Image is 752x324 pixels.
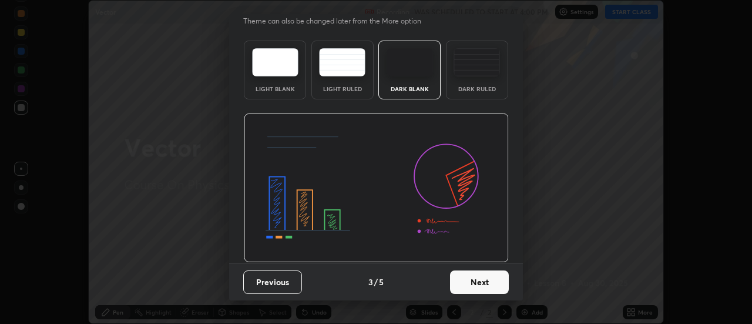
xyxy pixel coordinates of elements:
img: darkTheme.f0cc69e5.svg [387,48,433,76]
div: Dark Blank [386,86,433,92]
button: Next [450,270,509,294]
p: Theme can also be changed later from the More option [243,16,434,26]
img: lightRuledTheme.5fabf969.svg [319,48,365,76]
img: darkRuledTheme.de295e13.svg [454,48,500,76]
img: darkThemeBanner.d06ce4a2.svg [244,113,509,263]
img: lightTheme.e5ed3b09.svg [252,48,298,76]
div: Light Blank [251,86,298,92]
h4: / [374,276,378,288]
h4: 3 [368,276,373,288]
h4: 5 [379,276,384,288]
button: Previous [243,270,302,294]
div: Dark Ruled [454,86,501,92]
div: Light Ruled [319,86,366,92]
